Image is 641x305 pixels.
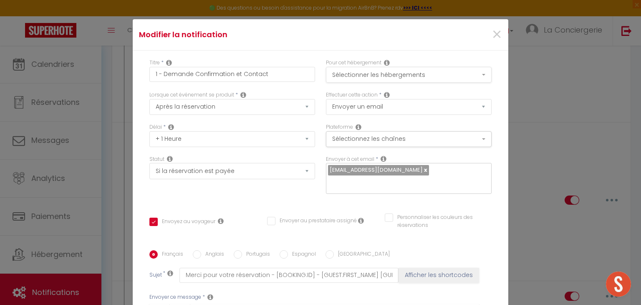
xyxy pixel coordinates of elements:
i: Action Time [168,124,174,130]
i: Action Channel [356,124,361,130]
label: Lorsque cet événement se produit [149,91,234,99]
label: Statut [149,155,164,163]
span: × [492,22,502,47]
label: Délai [149,123,162,131]
div: Ouvrir le chat [606,272,631,297]
i: Envoyer au voyageur [218,218,224,224]
label: Envoyer ce message [149,293,201,301]
i: Booking status [167,155,173,162]
i: Recipient [381,155,386,162]
h4: Modifier la notification [139,29,377,41]
label: Plateforme [326,123,353,131]
i: Event Occur [240,91,246,98]
label: [GEOGRAPHIC_DATA] [334,250,390,259]
label: Titre [149,59,160,67]
i: Action Type [384,91,390,98]
label: Français [158,250,183,259]
button: Sélectionner les hébergements [326,67,492,83]
label: Espagnol [288,250,316,259]
i: Subject [167,270,173,277]
label: Portugais [242,250,270,259]
label: Pour cet hébergement [326,59,381,67]
i: Envoyer au prestataire si il est assigné [358,217,364,224]
i: Title [166,59,172,66]
button: Sélectionnez les chaînes [326,131,492,147]
label: Anglais [201,250,224,259]
button: Close [492,26,502,44]
label: Sujet [149,271,162,280]
label: Envoyer à cet email [326,155,374,163]
i: This Rental [384,59,390,66]
i: Message [207,294,213,300]
label: Effectuer cette action [326,91,378,99]
button: Afficher les shortcodes [399,268,479,283]
span: [EMAIL_ADDRESS][DOMAIN_NAME] [330,166,423,174]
